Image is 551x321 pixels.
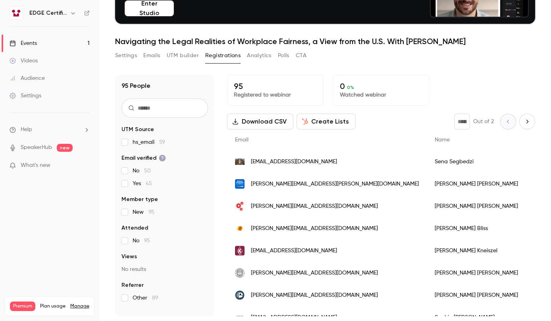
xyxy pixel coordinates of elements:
[278,49,289,62] button: Polls
[121,154,166,162] span: Email verified
[13,21,19,27] img: website_grey.svg
[115,37,535,46] h1: Navigating the Legal Realities of Workplace Fairness, a View from the U.S. With [PERSON_NAME]
[148,209,154,215] span: 95
[21,126,32,134] span: Help
[435,137,450,143] span: Name
[22,13,39,19] div: v 4.0.25
[88,47,134,52] div: Keywords by Traffic
[121,195,158,203] span: Member type
[235,224,245,233] img: localimpactanalytics.com
[121,281,144,289] span: Referrer
[133,167,151,175] span: No
[152,295,158,301] span: 89
[347,85,354,90] span: 0 %
[167,49,199,62] button: UTM builder
[133,138,165,146] span: hs_email
[227,114,293,130] button: Download CSV
[29,9,67,17] h6: EDGE Certification
[235,268,245,278] img: northeastern.edu
[251,269,378,277] span: [PERSON_NAME][EMAIL_ADDRESS][DOMAIN_NAME]
[251,180,419,188] span: [PERSON_NAME][EMAIL_ADDRESS][PERSON_NAME][DOMAIN_NAME]
[297,114,356,130] button: Create Lists
[10,7,23,19] img: EDGE Certification
[296,49,306,62] button: CTA
[125,0,174,16] button: Enter Studio
[10,92,41,100] div: Settings
[251,291,378,300] span: [PERSON_NAME][EMAIL_ADDRESS][DOMAIN_NAME]
[234,91,317,99] p: Registered to webinar
[235,201,245,211] img: newleftaccelerator.org
[251,247,337,255] span: [EMAIL_ADDRESS][DOMAIN_NAME]
[40,303,66,309] span: Plan usage
[21,21,87,27] div: Domain: [DOMAIN_NAME]
[57,144,73,152] span: new
[205,49,241,62] button: Registrations
[133,208,154,216] span: New
[159,139,165,145] span: 59
[340,81,423,91] p: 0
[10,57,38,65] div: Videos
[21,46,28,52] img: tab_domain_overview_orange.svg
[235,137,249,143] span: Email
[133,294,158,302] span: Other
[121,126,154,133] span: UTM Source
[235,179,245,189] img: mtsu.edu
[70,303,89,309] a: Manage
[121,81,150,91] h1: 95 People
[121,126,208,302] section: facet-groups
[79,46,85,52] img: tab_keywords_by_traffic_grey.svg
[251,158,337,166] span: [EMAIL_ADDRESS][DOMAIN_NAME]
[21,161,50,170] span: What's new
[10,302,35,311] span: Premium
[519,114,535,130] button: Next page
[144,238,150,244] span: 95
[13,13,19,19] img: logo_orange.svg
[133,237,150,245] span: No
[473,118,494,126] p: Out of 2
[121,253,137,261] span: Views
[143,49,160,62] button: Emails
[247,49,272,62] button: Analytics
[234,81,317,91] p: 95
[21,143,52,152] a: SpeakerHub
[235,159,245,165] img: christiandior.com
[251,202,378,211] span: [PERSON_NAME][EMAIL_ADDRESS][DOMAIN_NAME]
[10,126,90,134] li: help-dropdown-opener
[340,91,423,99] p: Watched webinar
[121,224,148,232] span: Attended
[10,74,45,82] div: Audience
[133,180,152,188] span: Yes
[235,290,245,300] img: feltg.com
[235,246,245,255] img: jjkeller.com
[144,168,151,174] span: 50
[251,224,378,233] span: [PERSON_NAME][EMAIL_ADDRESS][DOMAIN_NAME]
[115,49,137,62] button: Settings
[121,265,208,273] p: No results
[30,47,71,52] div: Domain Overview
[10,39,37,47] div: Events
[146,181,152,186] span: 45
